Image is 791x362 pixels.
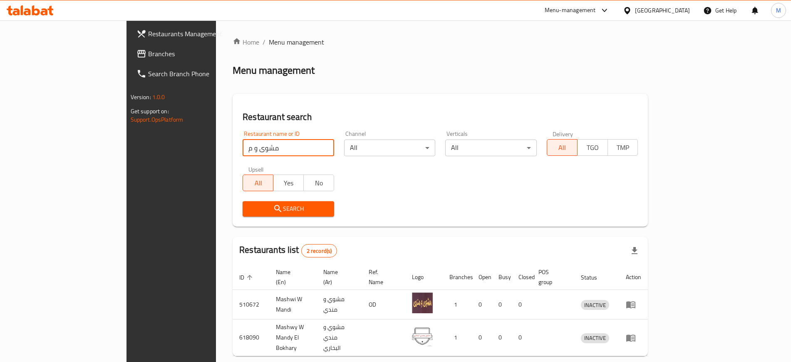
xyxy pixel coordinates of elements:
[553,131,573,137] label: Delivery
[323,267,352,287] span: Name (Ar)
[581,142,605,154] span: TGO
[317,320,362,356] td: مشوي و مندي البخاري
[443,320,472,356] td: 1
[302,247,337,255] span: 2 record(s)
[581,333,609,343] span: INACTIVE
[492,290,512,320] td: 0
[472,265,492,290] th: Open
[581,333,609,343] div: INACTIVE
[148,29,252,39] span: Restaurants Management
[131,114,183,125] a: Support.OpsPlatform
[269,290,317,320] td: Mashwi W Mandi
[239,272,255,282] span: ID
[619,265,648,290] th: Action
[277,177,300,189] span: Yes
[538,267,564,287] span: POS group
[246,177,270,189] span: All
[344,140,436,156] div: All
[547,139,578,156] button: All
[152,92,165,102] span: 1.0.0
[412,292,433,313] img: Mashwi W Mandi
[550,142,574,154] span: All
[233,265,648,356] table: enhanced table
[626,300,641,310] div: Menu
[581,272,608,282] span: Status
[369,267,395,287] span: Ref. Name
[625,241,645,261] div: Export file
[243,140,334,156] input: Search for restaurant name or ID..
[269,37,324,47] span: Menu management
[512,290,532,320] td: 0
[776,6,781,15] span: M
[445,140,537,156] div: All
[243,111,638,123] h2: Restaurant search
[249,204,327,214] span: Search
[276,267,307,287] span: Name (En)
[130,24,258,44] a: Restaurants Management
[239,244,337,257] h2: Restaurants list
[412,326,433,347] img: Mashwy W Mandy El Bokhary
[243,175,273,191] button: All
[512,265,532,290] th: Closed
[608,139,638,156] button: TMP
[130,64,258,84] a: Search Branch Phone
[472,320,492,356] td: 0
[263,37,265,47] li: /
[405,265,443,290] th: Logo
[273,175,304,191] button: Yes
[303,175,334,191] button: No
[545,5,596,15] div: Menu-management
[233,64,315,77] h2: Menu management
[130,44,258,64] a: Branches
[443,290,472,320] td: 1
[577,139,608,156] button: TGO
[635,6,690,15] div: [GEOGRAPHIC_DATA]
[148,69,252,79] span: Search Branch Phone
[131,92,151,102] span: Version:
[492,265,512,290] th: Busy
[492,320,512,356] td: 0
[317,290,362,320] td: مشوي و مندي
[512,320,532,356] td: 0
[131,106,169,117] span: Get support on:
[362,290,405,320] td: OD
[611,142,635,154] span: TMP
[307,177,331,189] span: No
[248,166,264,172] label: Upsell
[472,290,492,320] td: 0
[626,333,641,343] div: Menu
[581,300,609,310] span: INACTIVE
[301,244,337,257] div: Total records count
[148,49,252,59] span: Branches
[243,201,334,217] button: Search
[443,265,472,290] th: Branches
[233,37,648,47] nav: breadcrumb
[269,320,317,356] td: Mashwy W Mandy El Bokhary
